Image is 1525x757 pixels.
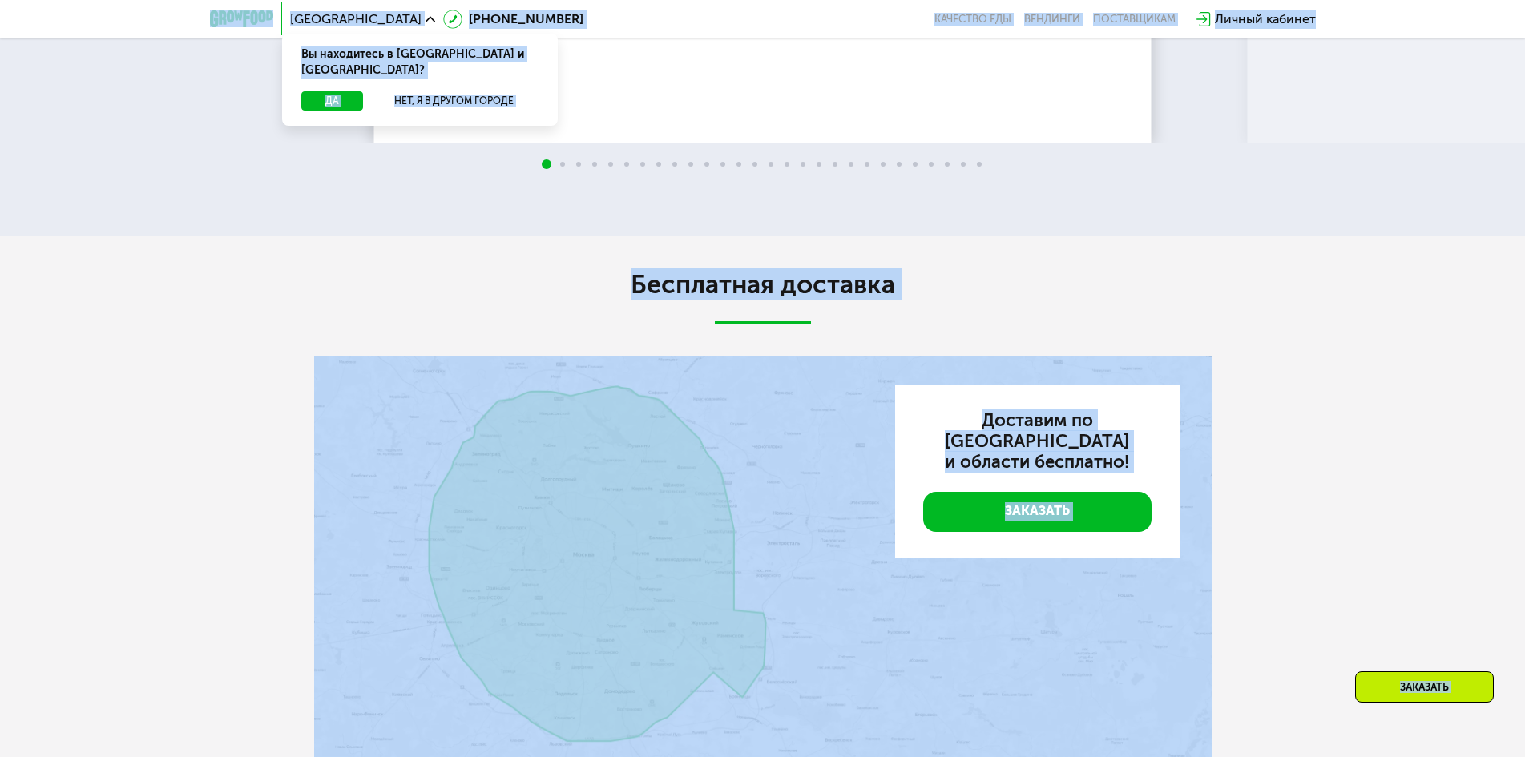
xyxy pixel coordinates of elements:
h3: Доставим по [GEOGRAPHIC_DATA] и области бесплатно! [923,410,1152,473]
a: Заказать [923,492,1152,532]
div: Заказать [1355,671,1494,703]
span: [GEOGRAPHIC_DATA] [290,13,422,26]
div: поставщикам [1093,13,1176,26]
button: Да [301,91,363,111]
div: Вы находитесь в [GEOGRAPHIC_DATA] и [GEOGRAPHIC_DATA]? [282,34,558,91]
h2: Бесплатная доставка [314,268,1212,300]
a: [PHONE_NUMBER] [443,10,583,29]
button: Нет, я в другом городе [369,91,539,111]
div: Личный кабинет [1215,10,1316,29]
a: Качество еды [934,13,1011,26]
a: Вендинги [1024,13,1080,26]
